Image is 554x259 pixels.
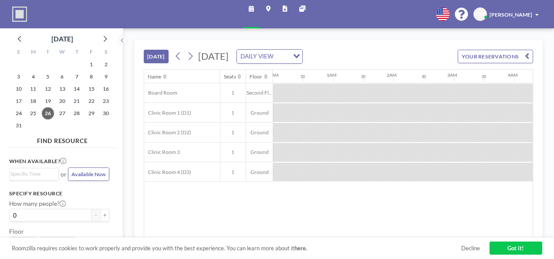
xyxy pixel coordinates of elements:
[100,107,112,119] span: Saturday, August 30, 2025
[220,109,246,116] span: 1
[220,149,246,155] span: 1
[56,107,68,119] span: Wednesday, August 27, 2025
[100,83,112,95] span: Saturday, August 16, 2025
[13,95,25,107] span: Sunday, August 17, 2025
[508,72,518,78] div: 4AM
[422,75,426,79] div: 30
[246,109,273,116] span: Ground
[100,95,112,107] span: Saturday, August 23, 2025
[144,109,191,116] span: Clinic Room 1 (D1)
[476,11,484,17] span: CM
[71,171,106,177] span: Available Now
[55,47,69,58] div: W
[220,169,246,175] span: 1
[27,83,39,95] span: Monday, August 11, 2025
[71,95,83,107] span: Thursday, August 21, 2025
[148,73,161,80] div: Name
[490,11,532,18] span: [PERSON_NAME]
[101,209,110,222] button: +
[458,50,533,63] button: YOUR RESERVATIONS
[56,71,68,83] span: Wednesday, August 6, 2025
[85,58,98,71] span: Friday, August 1, 2025
[41,47,55,58] div: T
[61,170,67,178] span: or
[100,58,112,71] span: Saturday, August 2, 2025
[246,169,273,175] span: Ground
[91,209,101,222] button: -
[12,245,461,252] span: Roomzilla requires cookies to work properly and provide you with the best experience. You can lea...
[9,190,110,197] h3: Specify resource
[42,95,54,107] span: Tuesday, August 19, 2025
[71,107,83,119] span: Thursday, August 28, 2025
[71,83,83,95] span: Thursday, August 14, 2025
[220,129,246,136] span: 1
[84,47,98,58] div: F
[85,71,98,83] span: Friday, August 8, 2025
[13,83,25,95] span: Sunday, August 10, 2025
[10,170,54,178] input: Search for option
[100,71,112,83] span: Saturday, August 9, 2025
[27,107,39,119] span: Monday, August 25, 2025
[246,129,273,136] span: Ground
[42,71,54,83] span: Tuesday, August 5, 2025
[198,51,229,62] span: [DATE]
[27,71,39,83] span: Monday, August 4, 2025
[144,169,191,175] span: Clinic Room 4 (D3)
[144,149,180,155] span: Clinic Room 3
[26,47,40,58] div: M
[9,200,66,207] label: How many people?
[56,95,68,107] span: Wednesday, August 20, 2025
[11,47,26,58] div: S
[12,7,27,22] img: organization-logo
[361,75,365,79] div: 30
[85,95,98,107] span: Friday, August 22, 2025
[13,71,25,83] span: Sunday, August 3, 2025
[387,72,397,78] div: 2AM
[237,50,302,63] div: Search for option
[250,73,262,80] div: Floor
[42,107,54,119] span: Tuesday, August 26, 2025
[224,73,236,80] div: Seats
[13,107,25,119] span: Sunday, August 24, 2025
[71,71,83,83] span: Thursday, August 7, 2025
[301,75,305,79] div: 30
[461,245,480,252] a: Decline
[490,242,542,255] a: Got it!
[9,134,115,144] h4: FIND RESOURCE
[85,107,98,119] span: Friday, August 29, 2025
[327,72,337,78] div: 1AM
[42,83,54,95] span: Tuesday, August 12, 2025
[239,51,275,61] span: DAILY VIEW
[70,47,84,58] div: T
[482,75,486,79] div: 30
[220,89,246,96] span: 1
[9,228,24,235] label: Floor
[51,33,73,45] div: [DATE]
[56,83,68,95] span: Wednesday, August 13, 2025
[27,95,39,107] span: Monday, August 18, 2025
[144,129,191,136] span: Clinic Room 2 (D2)
[144,50,168,63] button: [DATE]
[246,149,273,155] span: Ground
[294,245,307,252] a: here.
[10,168,59,180] div: Search for option
[276,51,288,61] input: Search for option
[99,47,113,58] div: S
[68,167,109,181] button: Available Now
[13,119,25,132] span: Sunday, August 31, 2025
[447,72,457,78] div: 3AM
[144,89,177,96] span: Board Room
[246,89,273,96] span: Second Fl...
[85,83,98,95] span: Friday, August 15, 2025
